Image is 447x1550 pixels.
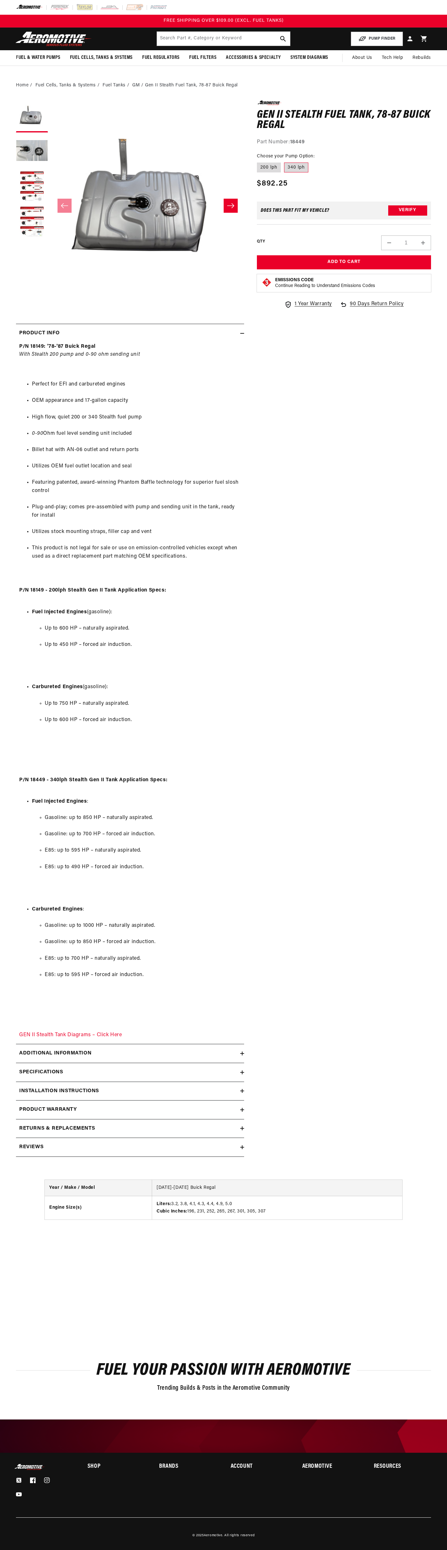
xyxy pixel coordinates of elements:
legend: Choose your Pump Option: [257,153,315,160]
summary: Fuel & Water Pumps [11,50,65,65]
li: Up to 600 HP – naturally aspirated. [45,624,241,633]
li: (gasoline): [32,683,241,750]
summary: Returns & replacements [16,1119,244,1138]
strong: P/N 18149 - 200lph Stealth Gen II Tank Application Specs: [19,588,166,593]
li: Perfect for EFI and carbureted engines [32,380,241,389]
span: 1 Year Warranty [295,300,332,308]
th: Engine Size(s) [45,1196,152,1220]
summary: Account [231,1464,288,1469]
em: 0-90 [32,431,43,436]
li: Gasoline: up to 850 HP – naturally aspirated. [45,814,241,822]
li: E85: up to 595 HP – naturally aspirated. [45,847,241,855]
a: About Us [347,50,377,66]
li: Gasoline: up to 850 HP – forced air induction. [45,938,241,946]
strong: 18449 [290,139,305,145]
li: OEM appearance and 17-gallon capacity [32,397,241,405]
small: © 2025 . [192,1534,223,1537]
summary: Installation Instructions [16,1082,244,1101]
li: E85: up to 490 HP – forced air induction. [45,863,241,871]
li: Billet hat with AN-06 outlet and return ports [32,446,241,454]
li: This product is not legal for sale or use on emission-controlled vehicles except when used as a d... [32,544,241,560]
img: Aeromotive [14,31,94,46]
span: $892.25 [257,178,288,189]
strong: P/N 18149: '78-'87 Buick Regal [19,344,96,349]
li: E85: up to 595 HP – forced air induction. [45,971,241,979]
li: Utilizes OEM fuel outlet location and seal [32,462,241,471]
h1: Gen II Stealth Fuel Tank, 78-87 Buick Regal [257,110,431,130]
li: Gasoline: up to 1000 HP – naturally aspirated. [45,922,241,930]
li: (gasoline): [32,608,241,675]
li: Featuring patented, award-winning Phantom Baffle technology for superior fuel slosh control [32,479,241,495]
summary: Resources [374,1464,431,1469]
li: Fuel Cells, Tanks & Systems [35,82,101,89]
summary: Additional information [16,1044,244,1063]
span: Rebuilds [412,54,431,61]
h2: Specifications [19,1068,63,1077]
summary: Fuel Filters [184,50,221,65]
button: Add to Cart [257,255,431,270]
li: Up to 450 HP – forced air induction. [45,641,241,649]
span: Tech Help [382,54,403,61]
small: All rights reserved [224,1534,255,1537]
li: E85: up to 700 HP – naturally aspirated. [45,955,241,963]
summary: Fuel Regulators [137,50,184,65]
button: search button [276,32,290,46]
h2: Returns & replacements [19,1125,95,1133]
a: GEN II Stealth Tank Diagrams – Click Here [19,1032,122,1037]
li: High flow, quiet 200 or 340 Stealth fuel pump [32,413,241,422]
li: : [32,905,241,1005]
a: 1 Year Warranty [284,300,332,308]
input: Search by Part Number, Category or Keyword [157,32,290,46]
summary: Accessories & Specialty [221,50,286,65]
span: Fuel Filters [189,54,216,61]
span: Fuel Cells, Tanks & Systems [70,54,133,61]
th: Year / Make / Model [45,1180,152,1196]
p: Continue Reading to Understand Emissions Codes [275,283,375,289]
a: Fuel Tanks [103,82,126,89]
summary: Product warranty [16,1101,244,1119]
strong: Emissions Code [275,278,314,282]
span: Fuel Regulators [142,54,180,61]
li: Ohm fuel level sending unit included [32,430,241,438]
strong: Carbureted Engines [32,684,83,689]
a: Aeromotive [204,1534,222,1537]
div: Does This part fit My vehicle? [261,208,329,213]
td: [DATE]-[DATE] Buick Regal [152,1180,402,1196]
button: Verify [388,205,427,216]
label: 340 lph [284,163,308,173]
span: Accessories & Specialty [226,54,281,61]
td: 3.2, 3.8, 4.1, 4.3, 4.4, 4.9, 5.0 196, 231, 252, 265, 267, 301, 305, 307 [152,1196,402,1220]
strong: P/N 18449 - 340lph Stealth Gen II Tank Application Specs: [19,777,167,783]
button: Slide right [224,199,238,213]
summary: Specifications [16,1063,244,1082]
a: Home [16,82,28,89]
button: Load image 3 in gallery view [16,171,48,203]
h2: Fuel Your Passion with Aeromotive [16,1363,431,1378]
button: Slide left [58,199,72,213]
summary: Reviews [16,1138,244,1157]
li: Up to 600 HP – forced air induction. [45,716,241,724]
h2: Additional information [19,1049,91,1058]
li: Up to 750 HP – naturally aspirated. [45,700,241,708]
em: With Stealth 200 pump and 0-90 ohm sending unit [19,352,140,357]
li: Utilizes stock mounting straps, filler cap and vent [32,528,241,536]
li: Plug-and-play; comes pre-assembled with pump and sending unit in the tank, ready for install [32,503,241,520]
button: Emissions CodeContinue Reading to Understand Emissions Codes [275,277,375,289]
nav: breadcrumbs [16,82,431,89]
summary: Tech Help [377,50,408,66]
button: Load image 1 in gallery view [16,100,48,132]
button: Load image 2 in gallery view [16,136,48,168]
summary: Aeromotive [302,1464,359,1469]
span: Trending Builds & Posts in the Aeromotive Community [157,1385,290,1391]
label: QTY [257,239,265,244]
summary: Fuel Cells, Tanks & Systems [65,50,137,65]
summary: Rebuilds [408,50,436,66]
label: 200 lph [257,163,281,173]
strong: Carbureted Engines [32,907,83,912]
span: 90 Days Return Policy [350,300,404,315]
button: Load image 4 in gallery view [16,206,48,238]
h2: Shop [88,1464,145,1469]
